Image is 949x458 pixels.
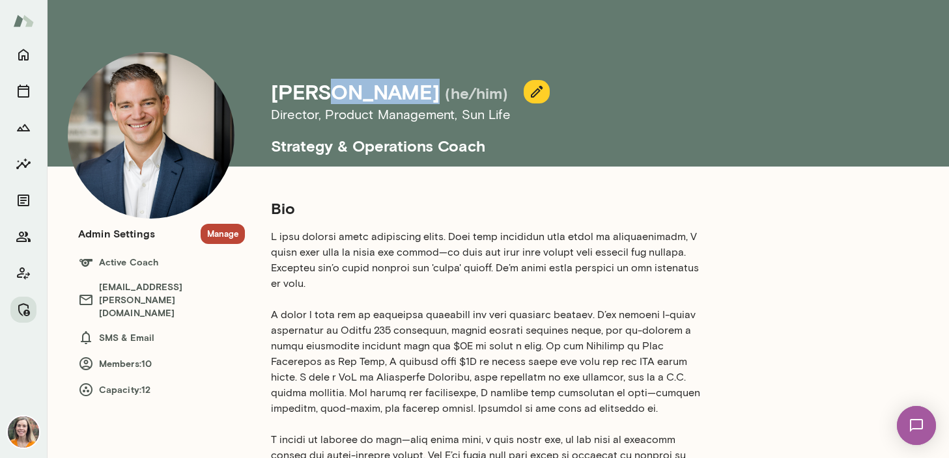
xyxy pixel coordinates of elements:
button: Members [10,224,36,250]
img: Mark Zschocke [68,52,234,219]
h6: Capacity: 12 [78,382,245,397]
button: Sessions [10,78,36,104]
button: Documents [10,187,36,213]
h6: [EMAIL_ADDRESS][PERSON_NAME][DOMAIN_NAME] [78,280,245,319]
button: Home [10,42,36,68]
h6: SMS & Email [78,330,245,345]
h6: Active Coach [78,254,245,270]
h6: Director, Product Management , Sun Life [271,104,834,125]
h5: (he/him) [445,83,508,103]
h6: Members: 10 [78,356,245,371]
h5: Strategy & Operations Coach [271,125,834,156]
h5: Bio [271,198,709,219]
img: Carrie Kelly [8,416,39,448]
button: Insights [10,151,36,177]
button: Growth Plan [10,114,36,141]
img: Mento [13,8,34,33]
button: Manage [10,297,36,323]
button: Client app [10,260,36,286]
button: Manage [201,224,245,244]
h6: Admin Settings [78,226,155,241]
h4: [PERSON_NAME] [271,79,440,104]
